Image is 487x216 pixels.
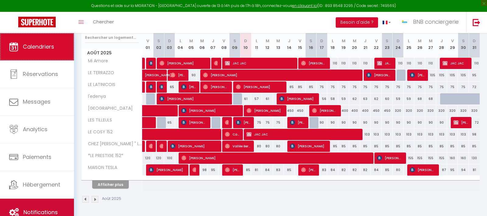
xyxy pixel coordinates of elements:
th: 03 [164,31,175,58]
div: 85 [284,81,295,93]
div: 120 [153,153,164,164]
span: [PERSON_NAME] [301,164,316,176]
div: 85 [295,81,306,93]
span: l'edenya [82,93,107,100]
abbr: M [200,38,204,44]
span: [PERSON_NAME] [159,81,163,93]
div: 120 [142,153,153,164]
div: 450 [284,105,295,116]
span: [PERSON_NAME] [203,69,360,81]
span: Vallée Berruet [225,140,251,152]
span: [PERSON_NAME] [149,57,152,69]
div: 85 [240,164,251,176]
th: 10 [240,31,251,58]
span: [PERSON_NAME] [290,140,327,152]
div: 110 [327,58,338,69]
abbr: D [320,38,323,44]
span: [PERSON_NAME] [192,164,196,176]
a: en cliquant ici [292,3,317,8]
span: [PERSON_NAME] [159,140,163,152]
div: 75 [349,81,360,93]
th: 15 [295,31,306,58]
th: 11 [251,31,262,58]
span: [PERSON_NAME] [225,117,229,128]
abbr: L [180,38,181,44]
span: [PERSON_NAME] [236,81,283,93]
div: 83 [273,164,284,176]
div: 450 [295,105,306,116]
div: 82 [360,164,371,176]
div: 80 [251,141,262,152]
abbr: M [353,38,356,44]
th: 17 [317,31,328,58]
span: [PERSON_NAME] [170,140,218,152]
span: [GEOGRAPHIC_DATA] [82,105,134,112]
img: Super Booking [18,17,56,27]
div: 75 [273,117,284,128]
div: 62 [349,93,360,105]
th: 01 [142,31,153,58]
div: 82 [349,164,360,176]
div: 65 [164,81,175,93]
div: 85 [306,81,317,93]
span: Calendriers [23,43,54,50]
abbr: S [310,38,312,44]
abbr: M [189,38,193,44]
div: 80 [273,141,284,152]
span: [PERSON_NAME] [145,66,173,78]
span: [PERSON_NAME] [203,81,229,93]
span: [PERSON_NAME] [312,105,338,116]
div: 85 [338,141,349,152]
div: 75 [317,81,328,93]
span: *LE PRESTIGE 152* [82,153,125,159]
th: 12 [262,31,273,58]
span: Hébergement [23,181,60,188]
span: JAC JAC [247,129,360,140]
abbr: M [342,38,345,44]
span: LE COSY 152 [82,129,114,135]
th: 09 [229,31,240,58]
span: [PERSON_NAME] [214,57,218,69]
span: Chercher [93,19,114,25]
span: [PERSON_NAME] [149,81,152,93]
div: 84 [262,164,273,176]
th: 08 [219,31,229,58]
span: LE LATINICOIS [82,81,117,88]
div: 85 [327,141,338,152]
abbr: D [244,38,247,44]
th: 19 [338,31,349,58]
input: Rechercher un logement... [85,32,139,43]
div: 85 [360,141,371,152]
div: 85 [349,141,360,152]
abbr: L [332,38,334,44]
div: 75 [262,117,273,128]
div: 90 [360,117,371,128]
span: Réservations [23,70,58,78]
th: 21 [360,31,371,58]
a: Chercher [88,12,118,33]
span: Notifications [23,208,58,216]
th: 05 [186,31,197,58]
span: [PERSON_NAME] [159,57,207,69]
th: 06 [197,31,208,58]
div: 65 [164,117,175,128]
div: 61 [262,93,273,105]
span: [PERSON_NAME] [236,117,251,128]
abbr: V [146,38,149,44]
div: 75 [360,81,371,93]
div: 400 [360,105,371,116]
span: Messages [23,98,51,105]
th: 07 [208,31,219,58]
abbr: V [299,38,301,44]
span: [PERSON_NAME] [290,117,305,128]
a: [PERSON_NAME] [142,70,153,81]
span: [PERSON_NAME] [247,105,283,116]
div: 57 [251,93,262,105]
div: 56 [317,93,328,105]
span: CHEZ [PERSON_NAME] " Le Sportif" [82,141,143,147]
th: 04 [175,31,186,58]
th: 13 [273,31,284,58]
abbr: M [266,38,269,44]
span: [PERSON_NAME] [225,164,240,176]
span: LE TERRAZZO [82,70,116,76]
